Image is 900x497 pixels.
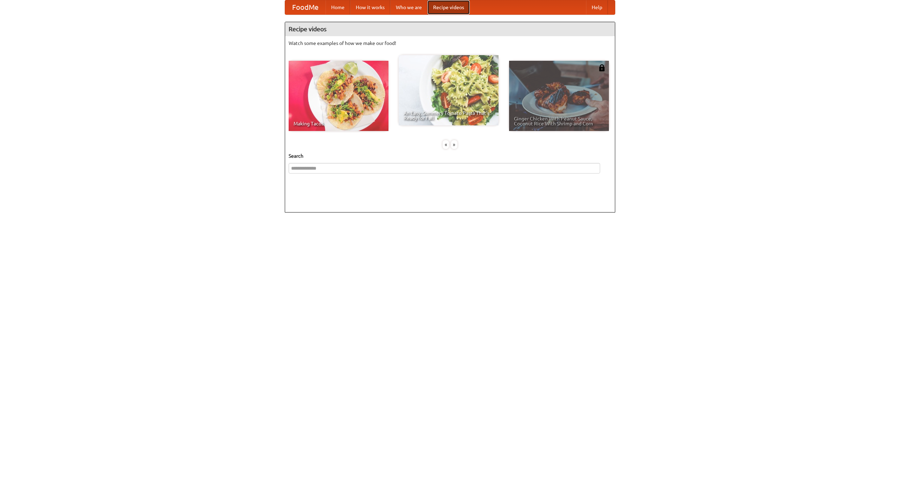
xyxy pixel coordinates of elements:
a: Making Tacos [289,61,388,131]
a: How it works [350,0,390,14]
div: « [443,140,449,149]
a: Home [326,0,350,14]
a: Who we are [390,0,427,14]
h4: Recipe videos [285,22,615,36]
a: Recipe videos [427,0,470,14]
span: An Easy, Summery Tomato Pasta That's Ready for Fall [404,111,494,120]
img: 483408.png [598,64,605,71]
h5: Search [289,152,611,159]
a: FoodMe [285,0,326,14]
a: An Easy, Summery Tomato Pasta That's Ready for Fall [399,55,499,125]
span: Making Tacos [294,121,384,126]
p: Watch some examples of how we make our food! [289,40,611,47]
a: Help [586,0,608,14]
div: » [451,140,457,149]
